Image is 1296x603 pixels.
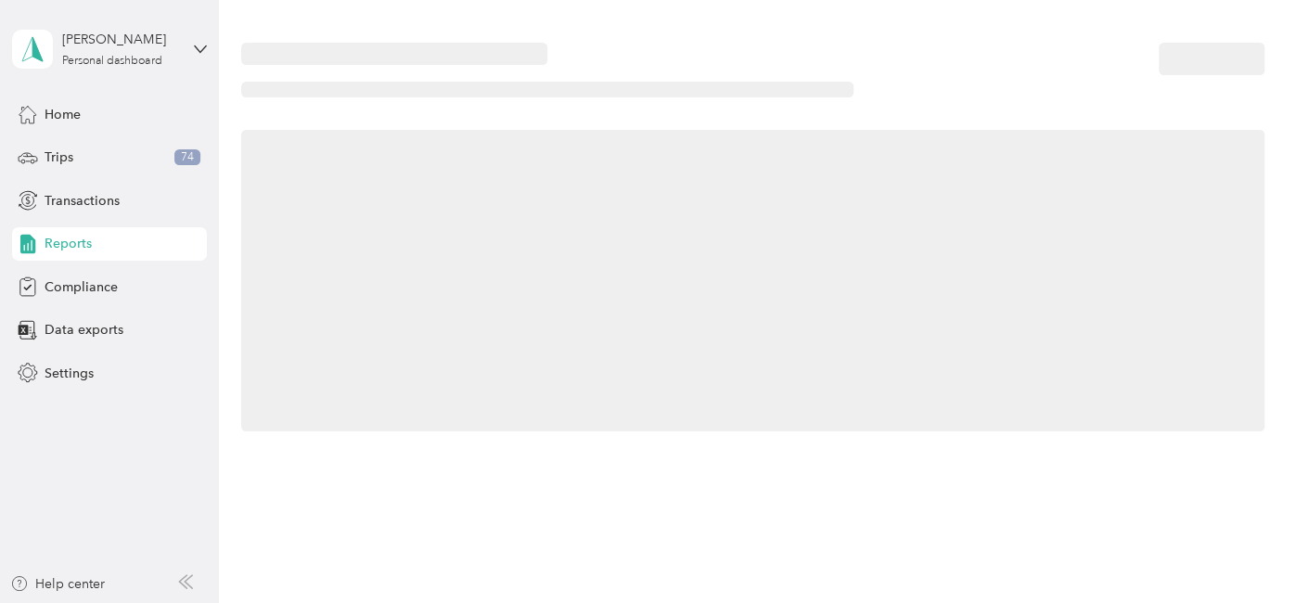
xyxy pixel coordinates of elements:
div: [PERSON_NAME] [62,30,178,49]
span: 74 [174,149,200,166]
div: Personal dashboard [62,56,161,67]
span: Reports [45,234,92,253]
span: Transactions [45,191,120,211]
span: Trips [45,148,73,167]
span: Data exports [45,320,123,340]
span: Home [45,105,81,124]
button: Help center [10,574,105,594]
iframe: Everlance-gr Chat Button Frame [1192,499,1296,603]
span: Compliance [45,277,118,297]
span: Settings [45,364,94,383]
